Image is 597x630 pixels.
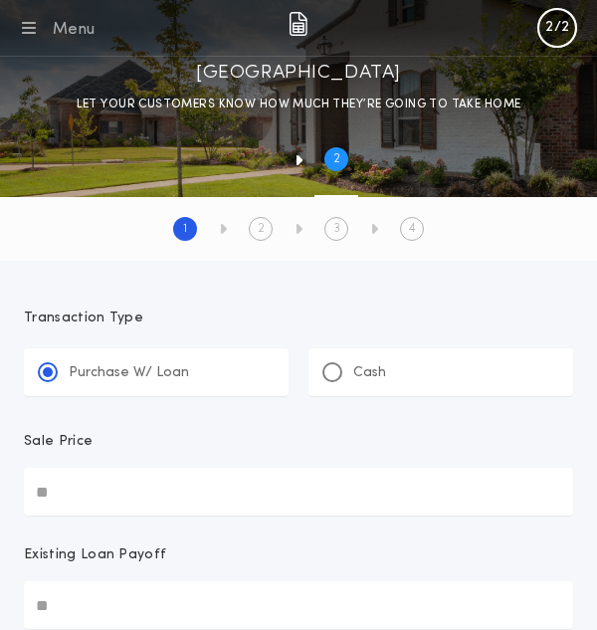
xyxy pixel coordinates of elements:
[52,18,95,42] div: Menu
[24,432,93,452] p: Sale Price
[16,14,95,42] button: Menu
[353,363,386,383] p: Cash
[69,363,189,383] p: Purchase W/ Loan
[24,545,166,565] p: Existing Loan Payoff
[183,221,187,237] h2: 1
[196,57,401,89] h1: [GEOGRAPHIC_DATA]
[258,221,265,237] h2: 2
[24,581,573,629] input: Existing Loan Payoff
[77,95,521,114] p: LET YOUR CUSTOMERS KNOW HOW MUCH THEY’RE GOING TO TAKE HOME
[24,468,573,516] input: Sale Price
[333,151,340,167] h2: 2
[24,309,573,328] p: Transaction Type
[333,221,340,237] h2: 3
[409,221,416,237] h2: 4
[289,12,307,36] img: img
